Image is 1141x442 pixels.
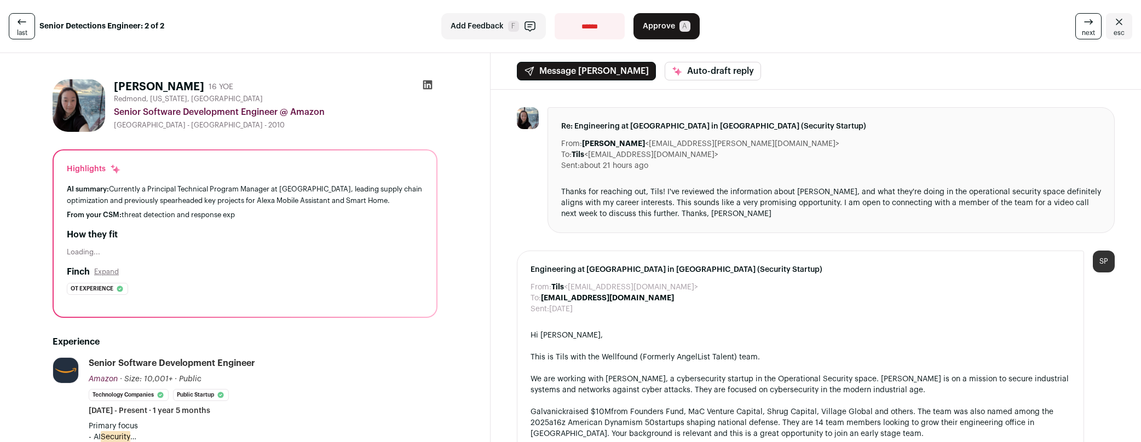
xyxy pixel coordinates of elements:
[551,283,564,291] b: Tils
[67,211,122,218] span: From your CSM:
[39,21,164,32] strong: Senior Detections Engineer: 2 of 2
[89,375,118,383] span: Amazon
[561,160,580,171] dt: Sent:
[679,21,690,32] span: A
[561,121,1101,132] span: Re: Engineering at [GEOGRAPHIC_DATA] in [GEOGRAPHIC_DATA] (Security Startup)
[67,228,423,241] h2: How they fit
[582,140,645,148] b: [PERSON_NAME]
[173,389,229,401] li: Public Startup
[67,185,109,193] span: AI summary:
[517,107,539,129] img: a2fa62643ac832ee2eac4fb3cd5f38a5ba8449fbfa62c64f18848c5247eabd06.png
[451,21,504,32] span: Add Feedback
[89,389,169,401] li: Technology Companies
[643,21,675,32] span: Approve
[531,304,549,315] dt: Sent:
[175,374,177,385] span: ·
[67,265,90,278] h2: Finch
[1082,28,1095,37] span: next
[209,82,233,92] div: 16 YOE
[67,211,423,219] div: threat detection and response exp
[549,419,655,427] a: a16z American Dynamism 50
[549,304,573,315] dd: [DATE]
[531,330,1070,341] div: Hi [PERSON_NAME],
[572,151,584,159] b: Tils
[633,13,700,39] button: Approve A
[114,79,204,95] h1: [PERSON_NAME]
[1106,13,1132,39] a: Close
[531,293,541,304] dt: To:
[9,13,35,39] a: last
[89,405,210,416] span: [DATE] - Present · 1 year 5 months
[566,408,611,416] a: raised $10M
[531,406,1070,439] div: Galvanick from Founders Fund, MaC Venture Capital, Shrug Capital, Village Global and others. The ...
[179,375,201,383] span: Public
[572,149,718,160] dd: <[EMAIL_ADDRESS][DOMAIN_NAME]>
[561,138,582,149] dt: From:
[1075,13,1102,39] a: next
[1093,251,1115,272] div: SP
[1114,28,1125,37] span: esc
[531,352,1070,363] div: This is Tils with the Wellfound (Formerly AngelList Talent) team.
[53,335,437,348] h2: Experience
[441,13,546,39] button: Add Feedback F
[561,187,1101,219] div: Thanks for reaching out, Tils! I've reviewed the information about [PERSON_NAME], and what they'r...
[561,149,572,160] dt: To:
[120,375,172,383] span: · Size: 10,001+
[67,183,423,206] div: Currently a Principal Technical Program Manager at [GEOGRAPHIC_DATA], leading supply chain optimi...
[508,21,519,32] span: F
[53,358,78,383] img: e36df5e125c6fb2c61edd5a0d3955424ed50ce57e60c515fc8d516ef803e31c7.jpg
[531,282,551,293] dt: From:
[114,95,263,103] span: Redmond, [US_STATE], [GEOGRAPHIC_DATA]
[94,267,119,276] button: Expand
[580,160,648,171] dd: about 21 hours ago
[531,374,1070,396] div: We are working with [PERSON_NAME], a cybersecurity startup in the Operational Security space. [PE...
[53,79,105,132] img: a2fa62643ac832ee2eac4fb3cd5f38a5ba8449fbfa62c64f18848c5247eabd06.png
[551,282,698,293] dd: <[EMAIL_ADDRESS][DOMAIN_NAME]>
[541,294,674,302] b: [EMAIL_ADDRESS][DOMAIN_NAME]
[67,164,121,175] div: Highlights
[71,283,113,294] span: Ot experience
[582,138,839,149] dd: <[EMAIL_ADDRESS][PERSON_NAME][DOMAIN_NAME]>
[89,357,255,369] div: Senior Software Development Engineer
[17,28,27,37] span: last
[67,248,423,257] div: Loading...
[531,264,1070,275] span: Engineering at [GEOGRAPHIC_DATA] in [GEOGRAPHIC_DATA] (Security Startup)
[114,106,437,119] div: Senior Software Development Engineer @ Amazon
[665,62,761,80] button: Auto-draft reply
[114,121,437,130] div: [GEOGRAPHIC_DATA] - [GEOGRAPHIC_DATA] - 2010
[517,62,656,80] button: Message [PERSON_NAME]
